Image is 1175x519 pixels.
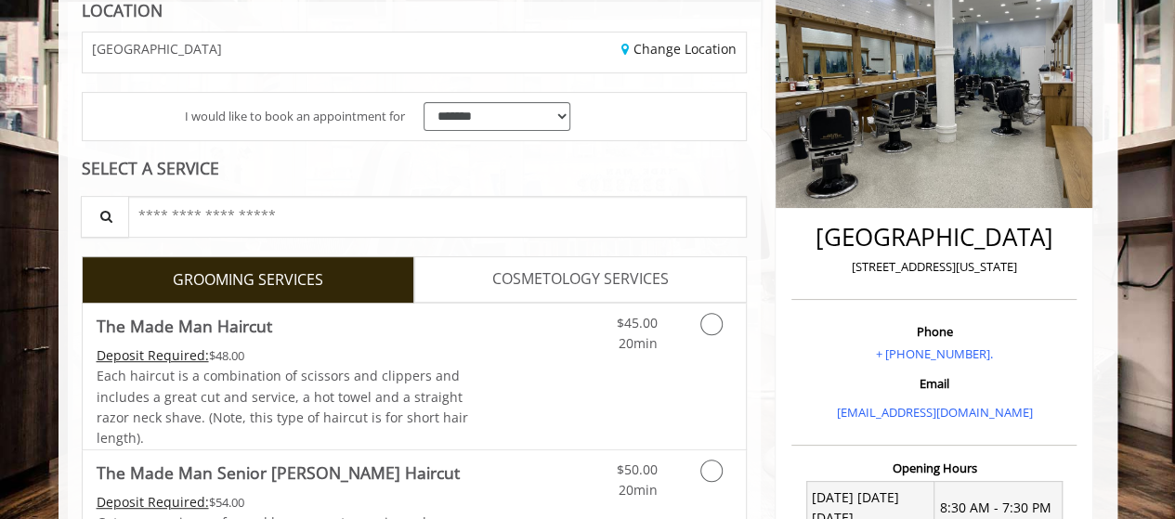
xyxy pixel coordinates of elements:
[97,313,272,339] b: The Made Man Haircut
[796,224,1072,251] h2: [GEOGRAPHIC_DATA]
[621,40,737,58] a: Change Location
[618,481,657,499] span: 20min
[492,267,669,292] span: COSMETOLOGY SERVICES
[92,42,222,56] span: [GEOGRAPHIC_DATA]
[97,492,470,513] div: $54.00
[82,160,748,177] div: SELECT A SERVICE
[97,493,209,511] span: This service needs some Advance to be paid before we block your appointment
[618,334,657,352] span: 20min
[796,377,1072,390] h3: Email
[796,257,1072,277] p: [STREET_ADDRESS][US_STATE]
[97,367,468,447] span: Each haircut is a combination of scissors and clippers and includes a great cut and service, a ho...
[81,196,129,238] button: Service Search
[796,325,1072,338] h3: Phone
[185,107,405,126] span: I would like to book an appointment for
[97,345,470,366] div: $48.00
[97,460,460,486] b: The Made Man Senior [PERSON_NAME] Haircut
[616,314,657,331] span: $45.00
[173,268,323,292] span: GROOMING SERVICES
[616,461,657,478] span: $50.00
[836,404,1032,421] a: [EMAIL_ADDRESS][DOMAIN_NAME]
[97,346,209,364] span: This service needs some Advance to be paid before we block your appointment
[876,345,993,362] a: + [PHONE_NUMBER].
[791,461,1077,474] h3: Opening Hours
